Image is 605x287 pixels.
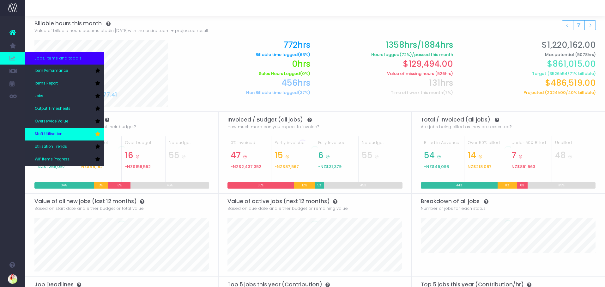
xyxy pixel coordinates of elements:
span: WIP Items Progress [35,157,70,162]
a: Item Performance [25,65,104,77]
a: Jobs [25,90,104,103]
a: Staff Utilisation [25,128,104,140]
a: Overservice Value [25,115,104,128]
a: Utilisation Trends [25,140,104,153]
span: Jobs [35,93,43,99]
a: Output Timesheets [25,103,104,115]
span: Jobs, items and todo's [35,55,82,61]
span: Output Timesheets [35,106,70,112]
span: Staff Utilisation [35,131,63,137]
a: WIP Items Progress [25,153,104,166]
img: images/default_profile_image.png [8,274,17,284]
span: Overservice Value [35,119,68,124]
span: Item Performance [35,68,68,74]
a: Items Report [25,77,104,90]
span: Utilisation Trends [35,144,67,150]
span: Items Report [35,81,58,86]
